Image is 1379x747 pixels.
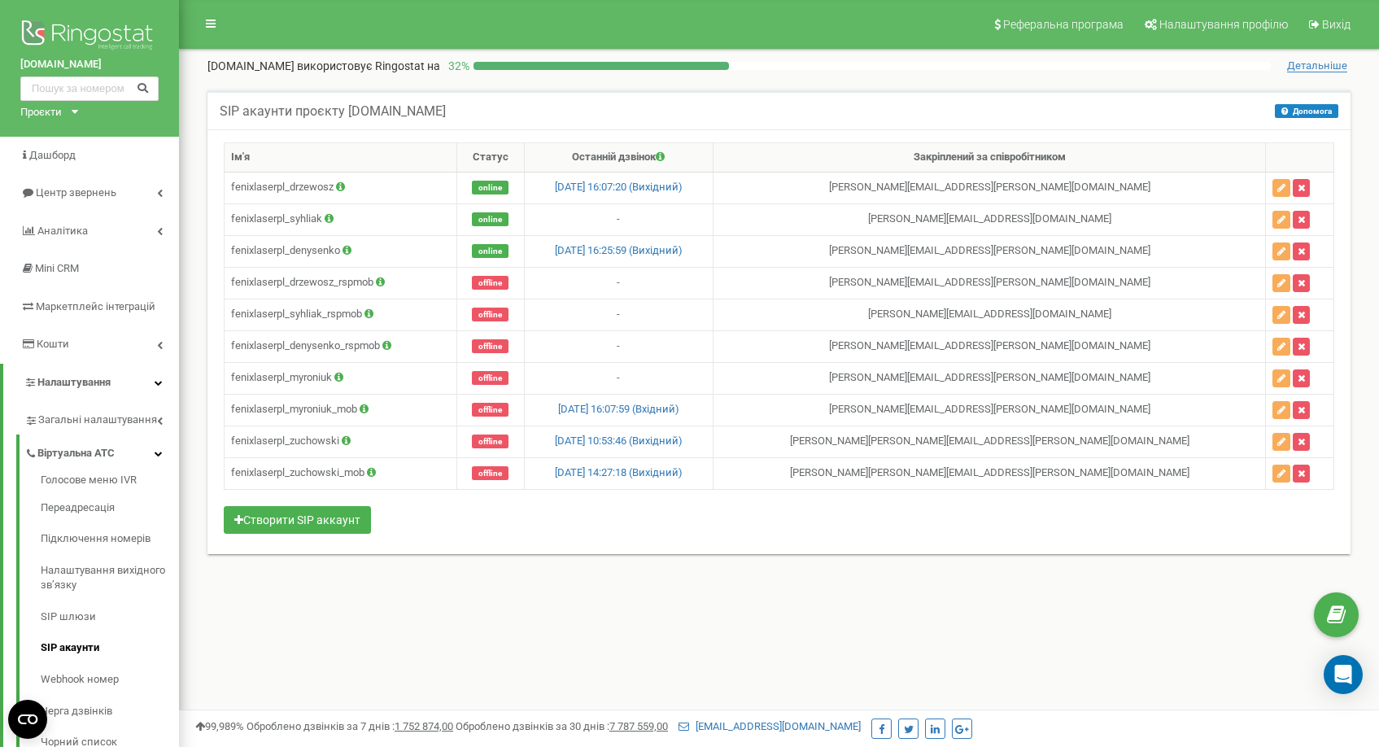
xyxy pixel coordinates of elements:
[472,403,508,417] span: offline
[41,696,179,727] a: Черга дзвінків
[8,700,47,739] button: Open CMP widget
[24,401,179,435] a: Загальні налаштування
[37,376,111,388] span: Налаштування
[1275,104,1338,118] button: Допомога
[456,720,668,732] span: Оброблено дзвінків за 30 днів :
[225,362,457,394] td: fenixlaserpl_myroniuk
[714,143,1266,173] th: Закріплений за співробітником
[247,720,453,732] span: Оброблено дзвінків за 7 днів :
[472,466,508,480] span: offline
[20,76,159,101] input: Пошук за номером
[524,362,713,394] td: -
[555,435,683,447] a: [DATE] 10:53:46 (Вихідний)
[37,446,115,461] span: Віртуальна АТС
[555,244,683,256] a: [DATE] 16:25:59 (Вихідний)
[225,235,457,267] td: fenixlaserpl_denysenko
[714,267,1266,299] td: [PERSON_NAME] [EMAIL_ADDRESS][PERSON_NAME][DOMAIN_NAME]
[1159,18,1288,31] span: Налаштування профілю
[41,555,179,601] a: Налаштування вихідного зв’язку
[20,105,62,120] div: Проєкти
[225,172,457,203] td: fenixlaserpl_drzewosz
[41,473,179,492] a: Голосове меню IVR
[37,225,88,237] span: Аналiтика
[714,330,1266,362] td: [PERSON_NAME] [EMAIL_ADDRESS][PERSON_NAME][DOMAIN_NAME]
[225,143,457,173] th: Ім'я
[20,16,159,57] img: Ringostat logo
[41,492,179,524] a: Переадресація
[714,235,1266,267] td: [PERSON_NAME] [EMAIL_ADDRESS][PERSON_NAME][DOMAIN_NAME]
[225,426,457,457] td: fenixlaserpl_zuchowski
[472,181,508,194] span: online
[558,403,679,415] a: [DATE] 16:07:59 (Вхідний)
[472,435,508,448] span: offline
[472,371,508,385] span: offline
[225,267,457,299] td: fenixlaserpl_drzewosz_rspmob
[714,426,1266,457] td: [PERSON_NAME] [PERSON_NAME][EMAIL_ADDRESS][PERSON_NAME][DOMAIN_NAME]
[472,244,508,258] span: online
[714,362,1266,394] td: [PERSON_NAME] [EMAIL_ADDRESS][PERSON_NAME][DOMAIN_NAME]
[714,172,1266,203] td: [PERSON_NAME] [EMAIL_ADDRESS][PERSON_NAME][DOMAIN_NAME]
[472,308,508,321] span: offline
[207,58,440,74] p: [DOMAIN_NAME]
[555,466,683,478] a: [DATE] 14:27:18 (Вихідний)
[35,262,79,274] span: Mini CRM
[524,203,713,235] td: -
[1003,18,1124,31] span: Реферальна програма
[41,523,179,555] a: Підключення номерів
[20,57,159,72] a: [DOMAIN_NAME]
[41,601,179,633] a: SIP шлюзи
[1287,59,1347,72] span: Детальніше
[38,413,157,428] span: Загальні налаштування
[472,212,508,226] span: online
[524,330,713,362] td: -
[37,338,69,350] span: Кошти
[195,720,244,732] span: 99,989%
[41,664,179,696] a: Webhook номер
[225,457,457,489] td: fenixlaserpl_zuchowski_mob
[220,104,446,119] h5: SIP акаунти проєкту [DOMAIN_NAME]
[3,364,179,402] a: Налаштування
[29,149,76,161] span: Дашборд
[524,143,713,173] th: Останній дзвінок
[297,59,440,72] span: використовує Ringostat на
[395,720,453,732] u: 1 752 874,00
[714,394,1266,426] td: [PERSON_NAME] [EMAIL_ADDRESS][PERSON_NAME][DOMAIN_NAME]
[36,300,155,312] span: Маркетплейс інтеграцій
[472,276,508,290] span: offline
[524,299,713,330] td: -
[714,457,1266,489] td: [PERSON_NAME] [PERSON_NAME][EMAIL_ADDRESS][PERSON_NAME][DOMAIN_NAME]
[41,632,179,664] a: SIP акаунти
[1324,655,1363,694] div: Open Intercom Messenger
[524,267,713,299] td: -
[24,435,179,468] a: Віртуальна АТС
[609,720,668,732] u: 7 787 559,00
[1322,18,1351,31] span: Вихід
[224,506,371,534] button: Створити SIP аккаунт
[456,143,524,173] th: Статус
[225,330,457,362] td: fenixlaserpl_denysenko_rspmob
[555,181,683,193] a: [DATE] 16:07:20 (Вихідний)
[225,203,457,235] td: fenixlaserpl_syhliak
[472,339,508,353] span: offline
[440,58,473,74] p: 32 %
[225,394,457,426] td: fenixlaserpl_myroniuk_mob
[36,186,116,199] span: Центр звернень
[225,299,457,330] td: fenixlaserpl_syhliak_rspmob
[679,720,861,732] a: [EMAIL_ADDRESS][DOMAIN_NAME]
[714,299,1266,330] td: [PERSON_NAME] [EMAIL_ADDRESS][DOMAIN_NAME]
[714,203,1266,235] td: [PERSON_NAME] [EMAIL_ADDRESS][DOMAIN_NAME]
